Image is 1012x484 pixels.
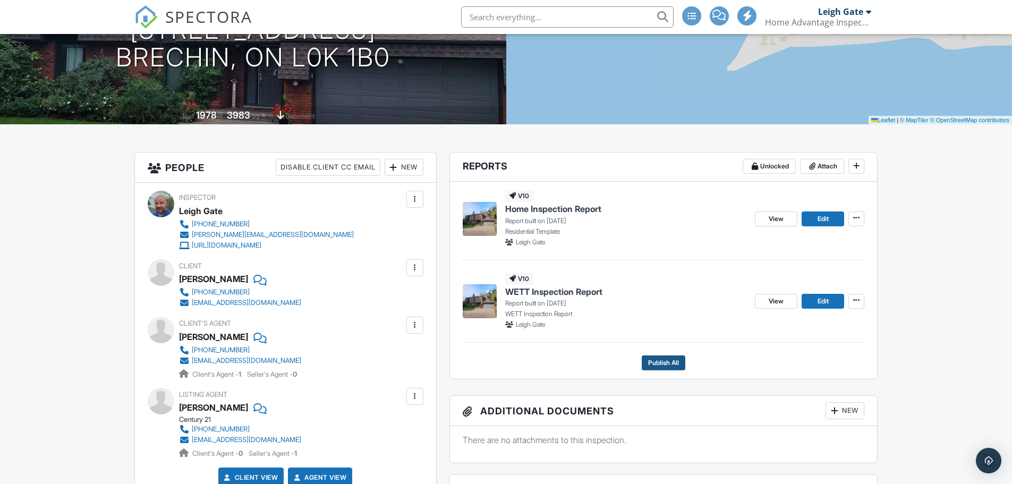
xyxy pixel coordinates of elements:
[222,472,278,483] a: Client View
[461,6,674,28] input: Search everything...
[930,117,1009,123] a: © OpenStreetMap contributors
[134,14,252,37] a: SPECTORA
[293,370,297,378] strong: 0
[192,288,250,296] div: [PHONE_NUMBER]
[179,390,227,398] span: Listing Agent
[897,117,898,123] span: |
[239,449,243,457] strong: 0
[179,400,248,415] a: [PERSON_NAME]
[247,370,297,378] span: Seller's Agent -
[179,262,202,270] span: Client
[179,435,301,445] a: [EMAIL_ADDRESS][DOMAIN_NAME]
[385,159,423,176] div: New
[179,240,354,251] a: [URL][DOMAIN_NAME]
[192,231,354,239] div: [PERSON_NAME][EMAIL_ADDRESS][DOMAIN_NAME]
[179,219,354,230] a: [PHONE_NUMBER]
[179,329,248,345] a: [PERSON_NAME]
[450,396,878,426] h3: Additional Documents
[252,112,267,120] span: sq. ft.
[192,436,301,444] div: [EMAIL_ADDRESS][DOMAIN_NAME]
[192,346,250,354] div: [PHONE_NUMBER]
[179,298,301,308] a: [EMAIL_ADDRESS][DOMAIN_NAME]
[276,159,380,176] div: Disable Client CC Email
[179,319,231,327] span: Client's Agent
[179,271,248,287] div: [PERSON_NAME]
[227,109,250,121] div: 3983
[239,370,241,378] strong: 1
[192,425,250,434] div: [PHONE_NUMBER]
[192,220,250,228] div: [PHONE_NUMBER]
[179,355,301,366] a: [EMAIL_ADDRESS][DOMAIN_NAME]
[192,370,243,378] span: Client's Agent -
[165,5,252,28] span: SPECTORA
[179,345,301,355] a: [PHONE_NUMBER]
[192,449,244,457] span: Client's Agent -
[826,402,864,419] div: New
[116,16,390,72] h1: [STREET_ADDRESS] Brechin, ON L0K 1B0
[179,193,216,201] span: Inspector
[134,5,158,29] img: The Best Home Inspection Software - Spectora
[249,449,297,457] span: Seller's Agent -
[976,448,1001,473] div: Open Intercom Messenger
[818,6,863,17] div: Leigh Gate
[871,117,895,123] a: Leaflet
[179,230,354,240] a: [PERSON_NAME][EMAIL_ADDRESS][DOMAIN_NAME]
[192,356,301,365] div: [EMAIL_ADDRESS][DOMAIN_NAME]
[179,287,301,298] a: [PHONE_NUMBER]
[179,415,310,424] div: Century 21
[192,299,301,307] div: [EMAIL_ADDRESS][DOMAIN_NAME]
[292,472,346,483] a: Agent View
[183,112,194,120] span: Built
[765,17,871,28] div: Home Advantage Inspections
[294,449,297,457] strong: 1
[900,117,929,123] a: © MapTiler
[196,109,217,121] div: 1978
[179,424,301,435] a: [PHONE_NUMBER]
[286,112,314,120] span: basement
[179,203,223,219] div: Leigh Gate
[463,434,865,446] p: There are no attachments to this inspection.
[192,241,261,250] div: [URL][DOMAIN_NAME]
[135,152,436,183] h3: People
